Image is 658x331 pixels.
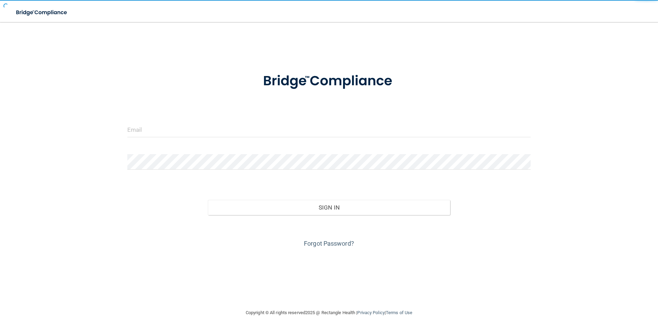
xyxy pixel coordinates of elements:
a: Privacy Policy [357,310,384,315]
input: Email [127,122,531,137]
img: bridge_compliance_login_screen.278c3ca4.svg [249,63,409,99]
a: Forgot Password? [304,240,354,247]
a: Terms of Use [386,310,412,315]
img: bridge_compliance_login_screen.278c3ca4.svg [10,6,74,20]
div: Copyright © All rights reserved 2025 @ Rectangle Health | | [203,302,455,324]
button: Sign In [208,200,450,215]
